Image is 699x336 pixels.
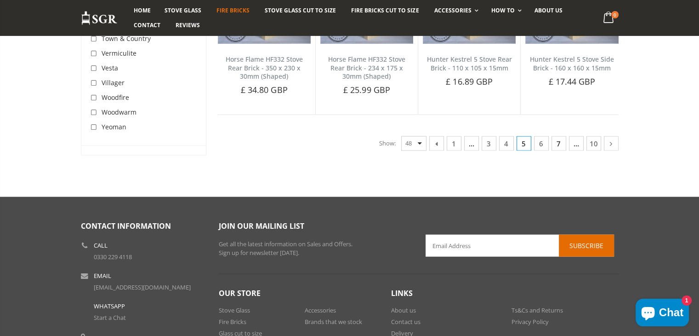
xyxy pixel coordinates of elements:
[102,108,136,116] span: Woodwarm
[447,136,461,151] a: 1
[534,6,563,14] span: About us
[611,11,619,18] span: 0
[127,18,167,33] a: Contact
[328,55,405,81] a: Horse Flame HF332 Stove Rear Brick - 234 x 175 x 30mm (Shaped)
[102,49,136,58] span: Vermiculite
[241,84,288,95] span: £ 34.80 GBP
[343,84,390,95] span: £ 25.99 GBP
[165,6,201,14] span: Stove Glass
[102,34,151,43] span: Town & Country
[94,243,108,249] b: Call
[499,136,514,151] a: 4
[134,21,160,29] span: Contact
[134,6,151,14] span: Home
[484,3,526,18] a: How To
[305,306,336,314] a: Accessories
[534,136,549,151] a: 6
[102,78,125,87] span: Villager
[427,55,512,72] a: Hunter Kestrel 5 Stove Rear Brick - 110 x 105 x 15mm
[379,136,396,151] span: Show:
[586,136,601,151] a: 10
[158,3,208,18] a: Stove Glass
[511,318,549,326] a: Privacy Policy
[344,3,426,18] a: Fire Bricks Cut To Size
[102,93,129,102] span: Woodfire
[569,136,584,151] span: …
[219,306,250,314] a: Stove Glass
[94,303,125,309] b: WhatsApp
[559,235,614,257] button: Subscribe
[102,122,126,131] span: Yeoman
[94,313,126,322] a: Start a Chat
[127,3,158,18] a: Home
[530,55,614,72] a: Hunter Kestrel 5 Stove Side Brick - 160 x 160 x 15mm
[81,11,118,26] img: Stove Glass Replacement
[258,3,343,18] a: Stove Glass Cut To Size
[482,136,496,151] a: 3
[226,55,303,81] a: Horse Flame HF332 Stove Rear Brick - 350 x 230 x 30mm (Shaped)
[219,221,304,231] span: Join our mailing list
[102,64,118,72] span: Vesta
[391,318,421,326] a: Contact us
[491,6,515,14] span: How To
[219,240,412,258] p: Get all the latest information on Sales and Offers. Sign up for newsletter [DATE].
[305,318,362,326] a: Brands that we stock
[548,76,595,87] span: £ 17.44 GBP
[219,288,261,298] span: Our Store
[94,273,111,279] b: Email
[427,3,483,18] a: Accessories
[210,3,256,18] a: Fire Bricks
[94,253,132,261] a: 0330 229 4118
[176,21,200,29] span: Reviews
[464,136,479,151] span: …
[633,299,692,329] inbox-online-store-chat: Shopify online store chat
[599,9,618,27] a: 0
[265,6,336,14] span: Stove Glass Cut To Size
[426,235,614,257] input: Email Address
[391,306,416,314] a: About us
[511,306,563,314] a: Ts&Cs and Returns
[551,136,566,151] a: 7
[81,221,171,231] span: Contact Information
[219,318,246,326] a: Fire Bricks
[517,136,531,151] span: 5
[216,6,250,14] span: Fire Bricks
[528,3,569,18] a: About us
[391,288,413,298] span: Links
[434,6,471,14] span: Accessories
[446,76,493,87] span: £ 16.89 GBP
[351,6,419,14] span: Fire Bricks Cut To Size
[169,18,207,33] a: Reviews
[94,283,191,291] a: [EMAIL_ADDRESS][DOMAIN_NAME]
